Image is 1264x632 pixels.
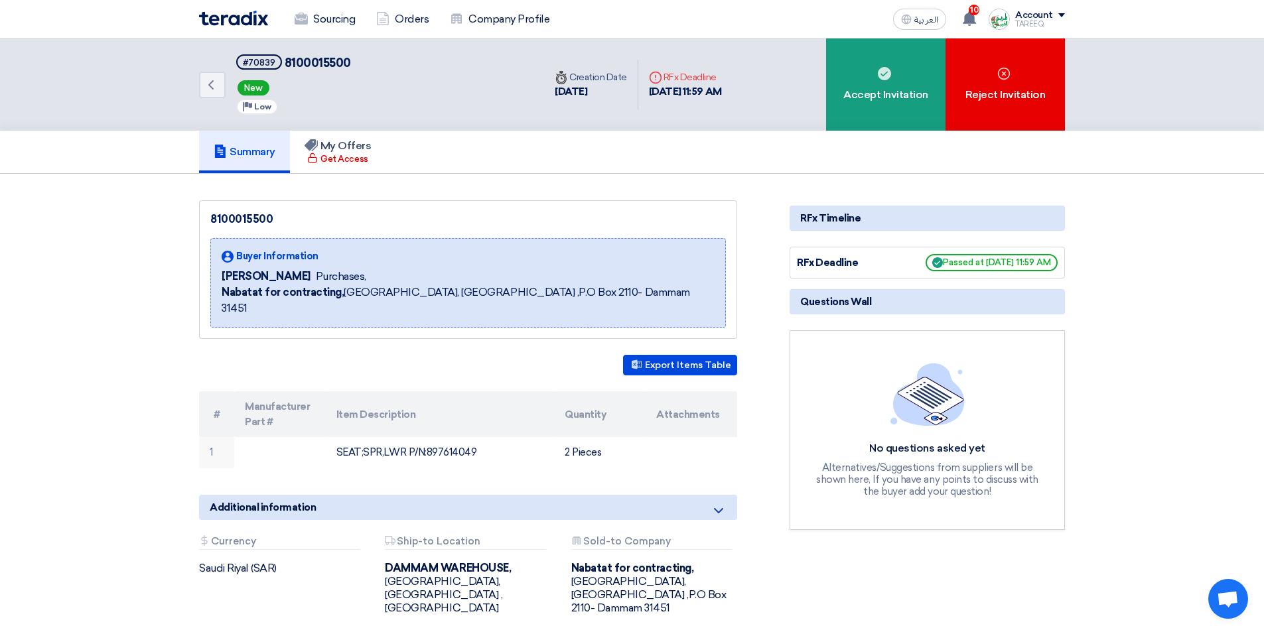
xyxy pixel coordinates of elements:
div: No questions asked yet [815,442,1040,456]
img: Teradix logo [199,11,268,26]
div: [GEOGRAPHIC_DATA], [GEOGRAPHIC_DATA] ,[GEOGRAPHIC_DATA] [385,562,551,615]
button: Export Items Table [623,355,737,375]
div: Saudi Riyal (SAR) [199,562,365,575]
div: RFx Deadline [797,255,896,271]
span: Purchases, [316,269,366,284]
div: Reject Invitation [946,38,1065,131]
th: Quantity [554,391,646,437]
span: [PERSON_NAME] [222,269,311,284]
img: Screenshot___1727703618088.png [989,9,1010,30]
span: 8100015500 [285,56,351,70]
a: Company Profile [439,5,560,34]
td: 2 Pieces [554,437,646,468]
b: Nabatat for contracting, [571,562,693,574]
div: RFx Timeline [790,206,1065,231]
div: Accept Invitation [826,38,946,131]
span: 10 [969,5,979,15]
span: Questions Wall [800,294,871,309]
h5: My Offers [305,139,372,153]
div: Alternatives/Suggestions from suppliers will be shown here, If you have any points to discuss wit... [815,462,1040,497]
button: العربية [893,9,946,30]
th: Item Description [326,391,555,437]
b: DAMMAM WAREHOUSE, [385,562,511,574]
div: [DATE] 11:59 AM [649,84,722,99]
div: Ship-to Location [385,536,545,550]
img: empty_state_list.svg [890,363,965,425]
div: Get Access [307,153,368,166]
a: My Offers Get Access [290,131,386,173]
div: [DATE] [555,84,627,99]
th: Manufacturer Part # [234,391,326,437]
span: Additional information [210,500,316,515]
span: Low [254,102,271,111]
span: New [238,80,269,95]
div: Account [1015,10,1053,21]
td: SEAT;SPR,LWR P/N:897614049 [326,437,555,468]
h5: Summary [214,145,275,158]
a: Sourcing [284,5,366,34]
span: Passed at [DATE] 11:59 AM [926,254,1058,271]
div: 8100015500 [210,212,726,227]
th: Attachments [646,391,737,437]
div: [GEOGRAPHIC_DATA], [GEOGRAPHIC_DATA] ,P.O Box 2110- Dammam 31451 [571,562,737,615]
span: العربية [914,15,938,25]
div: Creation Date [555,70,627,84]
span: [GEOGRAPHIC_DATA], [GEOGRAPHIC_DATA] ,P.O Box 2110- Dammam 31451 [222,284,715,316]
th: # [199,391,234,437]
div: #70839 [243,58,275,67]
span: Buyer Information [236,249,318,263]
b: Nabatat for contracting, [222,286,344,298]
a: Orders [366,5,439,34]
div: Currency [199,536,360,550]
div: TAREEQ [1015,21,1065,28]
td: 1 [199,437,234,468]
h5: 8100015500 [236,54,351,71]
div: Sold-to Company [571,536,732,550]
a: Summary [199,131,290,173]
div: RFx Deadline [649,70,722,84]
a: Open chat [1208,579,1248,619]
